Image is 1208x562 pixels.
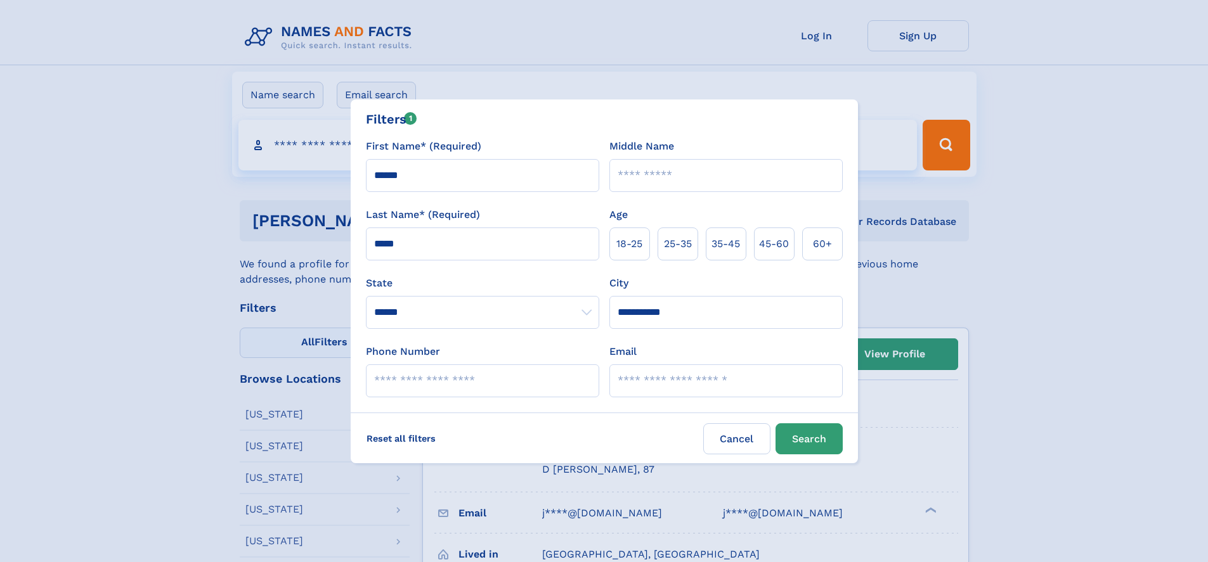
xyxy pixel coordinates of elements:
[609,344,637,359] label: Email
[616,236,642,252] span: 18‑25
[366,110,417,129] div: Filters
[366,276,599,291] label: State
[609,207,628,222] label: Age
[366,139,481,154] label: First Name* (Required)
[711,236,740,252] span: 35‑45
[759,236,789,252] span: 45‑60
[609,276,628,291] label: City
[366,344,440,359] label: Phone Number
[813,236,832,252] span: 60+
[358,423,444,454] label: Reset all filters
[609,139,674,154] label: Middle Name
[664,236,692,252] span: 25‑35
[366,207,480,222] label: Last Name* (Required)
[703,423,770,454] label: Cancel
[776,423,843,454] button: Search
